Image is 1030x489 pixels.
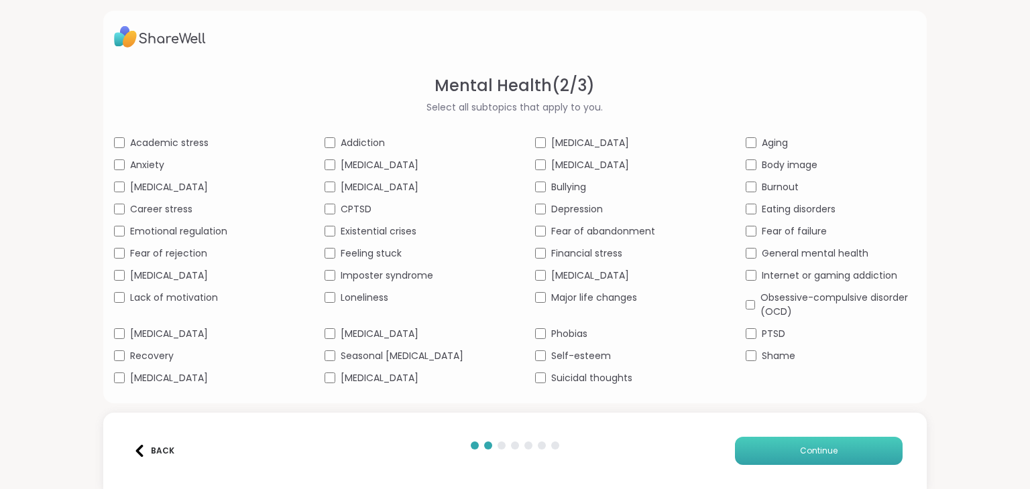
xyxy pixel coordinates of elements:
[133,445,174,457] div: Back
[130,247,207,261] span: Fear of rejection
[551,291,637,305] span: Major life changes
[341,202,371,216] span: CPTSD
[130,136,209,150] span: Academic stress
[130,291,218,305] span: Lack of motivation
[762,202,836,216] span: Eating disorders
[762,180,799,194] span: Burnout
[127,437,181,465] button: Back
[341,371,418,385] span: [MEDICAL_DATA]
[130,349,174,363] span: Recovery
[130,371,208,385] span: [MEDICAL_DATA]
[762,247,868,261] span: General mental health
[551,158,629,172] span: [MEDICAL_DATA]
[551,202,603,216] span: Depression
[762,349,795,363] span: Shame
[762,136,788,150] span: Aging
[130,327,208,341] span: [MEDICAL_DATA]
[551,349,611,363] span: Self-esteem
[426,100,603,115] span: Select all subtopics that apply to you.
[551,136,629,150] span: [MEDICAL_DATA]
[341,136,385,150] span: Addiction
[762,224,827,238] span: Fear of failure
[130,224,227,238] span: Emotional regulation
[551,371,632,385] span: Suicidal thoughts
[341,269,433,283] span: Imposter syndrome
[341,224,416,238] span: Existential crises
[341,180,418,194] span: [MEDICAL_DATA]
[762,327,785,341] span: PTSD
[735,437,903,465] button: Continue
[114,21,206,52] img: ShareWell Logo
[341,327,418,341] span: [MEDICAL_DATA]
[341,158,418,172] span: [MEDICAL_DATA]
[130,269,208,283] span: [MEDICAL_DATA]
[551,180,586,194] span: Bullying
[762,269,897,283] span: Internet or gaming addiction
[130,158,164,172] span: Anxiety
[341,349,463,363] span: Seasonal [MEDICAL_DATA]
[800,445,838,457] span: Continue
[341,291,388,305] span: Loneliness
[762,158,817,172] span: Body image
[551,269,629,283] span: [MEDICAL_DATA]
[551,224,655,238] span: Fear of abandonment
[130,202,192,216] span: Career stress
[551,247,622,261] span: Financial stress
[760,291,917,319] span: Obsessive-compulsive disorder (OCD)
[341,247,402,261] span: Feeling stuck
[130,180,208,194] span: [MEDICAL_DATA]
[435,74,595,98] span: Mental Health ( 2 / 3 )
[551,327,587,341] span: Phobias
